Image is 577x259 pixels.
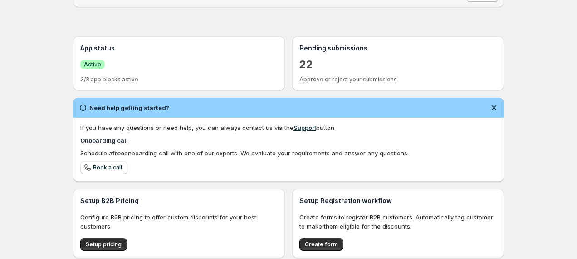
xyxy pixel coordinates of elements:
button: Dismiss notification [488,101,500,114]
span: Active [84,61,101,68]
a: Book a call [80,161,127,174]
a: SuccessActive [80,60,105,69]
button: Create form [299,238,343,251]
div: If you have any questions or need help, you can always contact us via the button. [80,123,497,132]
span: Book a call [93,164,122,171]
span: Create form [305,241,338,248]
b: free [112,149,124,157]
p: Configure B2B pricing to offer custom discounts for your best customers. [80,213,278,231]
div: Schedule a onboarding call with one of our experts. We evaluate your requirements and answer any ... [80,149,497,158]
h2: Need help getting started? [89,103,169,112]
p: 3/3 app blocks active [80,76,278,83]
p: Create forms to register B2B customers. Automatically tag customer to make them eligible for the ... [299,213,497,231]
h3: Setup B2B Pricing [80,196,278,205]
h3: App status [80,44,278,53]
h4: Onboarding call [80,136,497,145]
button: Setup pricing [80,238,127,251]
h3: Setup Registration workflow [299,196,497,205]
a: Support [293,124,316,131]
p: Approve or reject your submissions [299,76,497,83]
a: 22 [299,57,313,72]
h3: Pending submissions [299,44,497,53]
span: Setup pricing [86,241,122,248]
